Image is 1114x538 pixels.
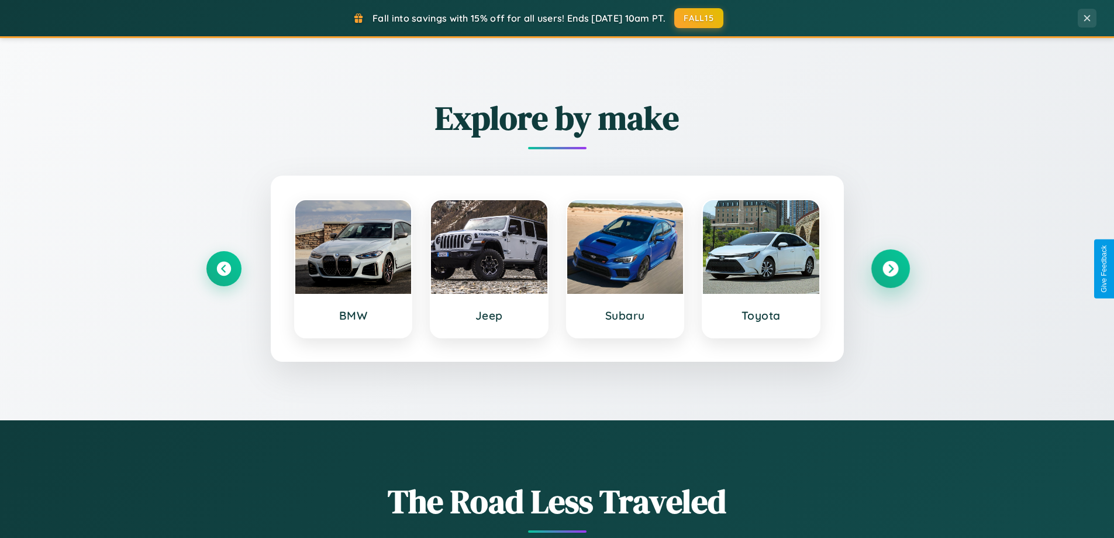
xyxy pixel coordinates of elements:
[373,12,665,24] span: Fall into savings with 15% off for all users! Ends [DATE] 10am PT.
[674,8,723,28] button: FALL15
[1100,245,1108,293] div: Give Feedback
[206,95,908,141] h2: Explore by make
[206,479,908,524] h1: The Road Less Traveled
[307,309,400,323] h3: BMW
[715,309,808,323] h3: Toyota
[443,309,536,323] h3: Jeep
[579,309,672,323] h3: Subaru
